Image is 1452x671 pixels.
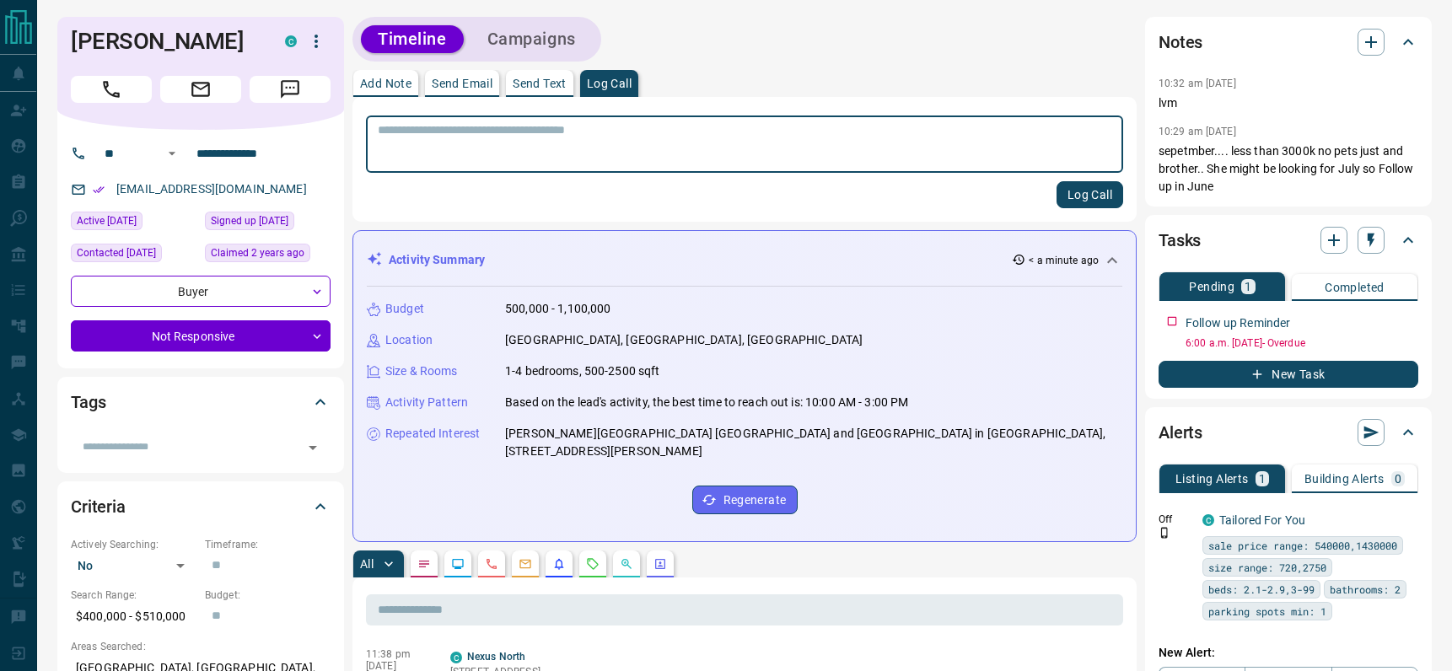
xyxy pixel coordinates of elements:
button: Regenerate [692,486,798,514]
span: size range: 720,2750 [1208,559,1326,576]
a: [EMAIL_ADDRESS][DOMAIN_NAME] [116,182,307,196]
svg: Opportunities [620,557,633,571]
div: Sun Aug 10 2025 [71,212,196,235]
p: Listing Alerts [1175,473,1249,485]
p: Budget [385,300,424,318]
span: Signed up [DATE] [211,212,288,229]
button: Open [162,143,182,164]
p: sepetmber.... less than 3000k no pets just and brother.. She might be looking for July so Follow ... [1159,142,1418,196]
a: Tailored For You [1219,513,1305,527]
p: New Alert: [1159,644,1418,662]
svg: Email Verified [93,184,105,196]
p: Pending [1189,281,1234,293]
span: Message [250,76,331,103]
p: 6:00 a.m. [DATE] - Overdue [1186,335,1418,351]
p: $400,000 - $510,000 [71,603,196,631]
p: All [360,558,374,570]
p: Log Call [587,78,632,89]
p: 0 [1395,473,1401,485]
p: Based on the lead's activity, the best time to reach out is: 10:00 AM - 3:00 PM [505,394,908,411]
span: sale price range: 540000,1430000 [1208,537,1397,554]
span: beds: 2.1-2.9,3-99 [1208,581,1315,598]
p: Activity Summary [389,251,485,269]
h1: [PERSON_NAME] [71,28,260,55]
button: Log Call [1057,181,1123,208]
button: Timeline [361,25,464,53]
span: Email [160,76,241,103]
p: Areas Searched: [71,639,331,654]
div: Wed Apr 05 2023 [205,212,331,235]
p: Repeated Interest [385,425,480,443]
p: Add Note [360,78,411,89]
p: [PERSON_NAME][GEOGRAPHIC_DATA] [GEOGRAPHIC_DATA] and [GEOGRAPHIC_DATA] in [GEOGRAPHIC_DATA], [STR... [505,425,1122,460]
button: Campaigns [471,25,593,53]
svg: Notes [417,557,431,571]
svg: Listing Alerts [552,557,566,571]
svg: Lead Browsing Activity [451,557,465,571]
h2: Tasks [1159,227,1201,254]
span: bathrooms: 2 [1330,581,1401,598]
p: Actively Searching: [71,537,196,552]
svg: Emails [519,557,532,571]
p: < a minute ago [1029,253,1099,268]
p: Location [385,331,433,349]
p: Off [1159,512,1192,527]
div: Not Responsive [71,320,331,352]
span: Claimed 2 years ago [211,244,304,261]
div: No [71,552,196,579]
p: [GEOGRAPHIC_DATA], [GEOGRAPHIC_DATA], [GEOGRAPHIC_DATA] [505,331,863,349]
p: Size & Rooms [385,362,458,380]
div: Wed Aug 06 2025 [71,244,196,267]
p: 11:38 pm [366,648,425,660]
svg: Calls [485,557,498,571]
span: Call [71,76,152,103]
p: 10:29 am [DATE] [1159,126,1236,137]
div: condos.ca [285,35,297,47]
p: 500,000 - 1,100,000 [505,300,611,318]
div: Alerts [1159,412,1418,453]
svg: Requests [586,557,600,571]
span: Contacted [DATE] [77,244,156,261]
div: Wed Apr 05 2023 [205,244,331,267]
div: Tags [71,382,331,422]
h2: Alerts [1159,419,1202,446]
span: parking spots min: 1 [1208,603,1326,620]
p: Building Alerts [1304,473,1385,485]
p: 1 [1245,281,1251,293]
div: Activity Summary< a minute ago [367,244,1122,276]
h2: Tags [71,389,105,416]
p: Activity Pattern [385,394,468,411]
p: 10:32 am [DATE] [1159,78,1236,89]
p: Budget: [205,588,331,603]
p: 1 [1259,473,1266,485]
svg: Agent Actions [653,557,667,571]
p: Follow up Reminder [1186,314,1290,332]
div: Tasks [1159,220,1418,260]
h2: Criteria [71,493,126,520]
a: Nexus North [467,651,525,663]
p: 1-4 bedrooms, 500-2500 sqft [505,362,660,380]
p: Send Email [432,78,492,89]
p: Timeframe: [205,537,331,552]
div: condos.ca [450,652,462,663]
span: Active [DATE] [77,212,137,229]
p: Send Text [513,78,567,89]
button: Open [301,436,325,459]
div: Buyer [71,276,331,307]
p: Search Range: [71,588,196,603]
svg: Push Notification Only [1159,527,1170,539]
div: Criteria [71,486,331,527]
button: New Task [1159,361,1418,388]
p: Completed [1325,282,1385,293]
p: lvm [1159,94,1418,112]
div: Notes [1159,22,1418,62]
h2: Notes [1159,29,1202,56]
div: condos.ca [1202,514,1214,526]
